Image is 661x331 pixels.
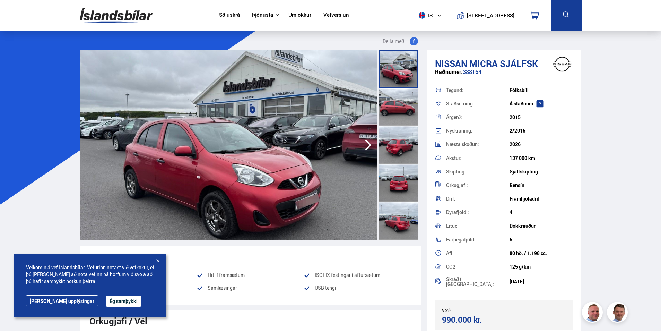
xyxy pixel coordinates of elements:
[510,196,573,202] div: Framhjóladrif
[80,4,153,27] img: G0Ugv5HjCgRt.svg
[608,303,629,324] img: FbJEzSuNWCJXmdc-.webp
[383,37,406,45] span: Deila með:
[435,68,463,76] span: Raðnúmer:
[288,12,311,19] a: Um okkur
[446,169,510,174] div: Skipting:
[510,183,573,188] div: Bensín
[446,128,510,133] div: Nýskráning:
[80,50,377,240] img: 3514623.jpeg
[26,295,98,306] a: [PERSON_NAME] upplýsingar
[510,237,573,243] div: 5
[510,114,573,120] div: 2015
[446,156,510,161] div: Akstur:
[446,183,510,188] div: Orkugjafi:
[197,284,304,292] li: Samlæsingar
[197,271,304,279] li: Hiti í framsætum
[446,88,510,93] div: Tegund:
[380,37,421,45] button: Deila með:
[304,271,411,279] li: ISOFIX festingar í aftursætum
[446,142,510,147] div: Næsta skoðun:
[446,223,510,228] div: Litur:
[26,264,154,285] span: Velkomin á vef Íslandsbílar. Vefurinn notast við vefkökur, ef þú [PERSON_NAME] að nota vefinn þá ...
[446,115,510,120] div: Árgerð:
[323,12,349,19] a: Vefverslun
[470,12,512,18] button: [STREET_ADDRESS]
[446,251,510,256] div: Afl:
[548,53,576,75] img: brand logo
[510,279,573,285] div: [DATE]
[89,316,411,326] div: Orkugjafi / Vél
[304,284,411,297] li: USB tengi
[89,252,411,262] div: Vinsæll búnaður
[446,101,510,106] div: Staðsetning:
[510,128,573,134] div: 2/2015
[419,12,425,19] img: svg+xml;base64,PHN2ZyB4bWxucz0iaHR0cDovL3d3dy53My5vcmcvMjAwMC9zdmciIHdpZHRoPSI1MTIiIGhlaWdodD0iNT...
[435,69,573,82] div: 388164
[416,5,447,26] button: is
[510,87,573,93] div: Fólksbíll
[442,308,504,313] div: Verð:
[510,210,573,215] div: 4
[446,210,510,215] div: Dyrafjöldi:
[469,57,538,70] span: Micra SJÁLFSK
[510,101,573,107] div: Á staðnum
[583,303,604,324] img: siFngHWaQ9KaOqBr.png
[106,296,141,307] button: Ég samþykki
[446,277,510,287] div: Skráð í [GEOGRAPHIC_DATA]:
[252,12,273,18] button: Þjónusta
[510,155,573,161] div: 137 000 km.
[446,264,510,269] div: CO2:
[510,264,573,270] div: 125 g/km
[451,6,518,25] a: [STREET_ADDRESS]
[442,315,502,324] div: 990.000 kr.
[510,223,573,229] div: Dökkrauður
[416,12,433,19] span: is
[510,169,573,175] div: Sjálfskipting
[510,251,573,256] div: 80 hö. / 1.198 cc.
[446,237,510,242] div: Farþegafjöldi:
[510,142,573,147] div: 2026
[219,12,240,19] a: Söluskrá
[435,57,467,70] span: Nissan
[446,196,510,201] div: Drif:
